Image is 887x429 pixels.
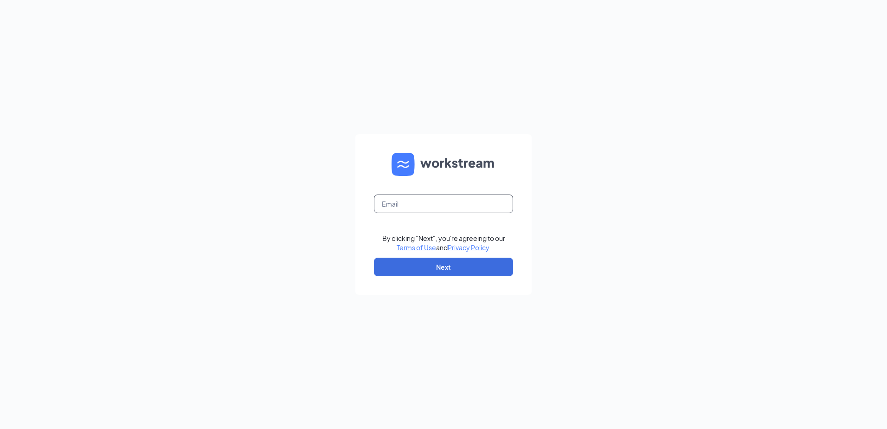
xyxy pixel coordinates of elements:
[392,153,495,176] img: WS logo and Workstream text
[448,243,489,252] a: Privacy Policy
[397,243,436,252] a: Terms of Use
[382,234,505,252] div: By clicking "Next", you're agreeing to our and .
[374,258,513,276] button: Next
[374,195,513,213] input: Email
